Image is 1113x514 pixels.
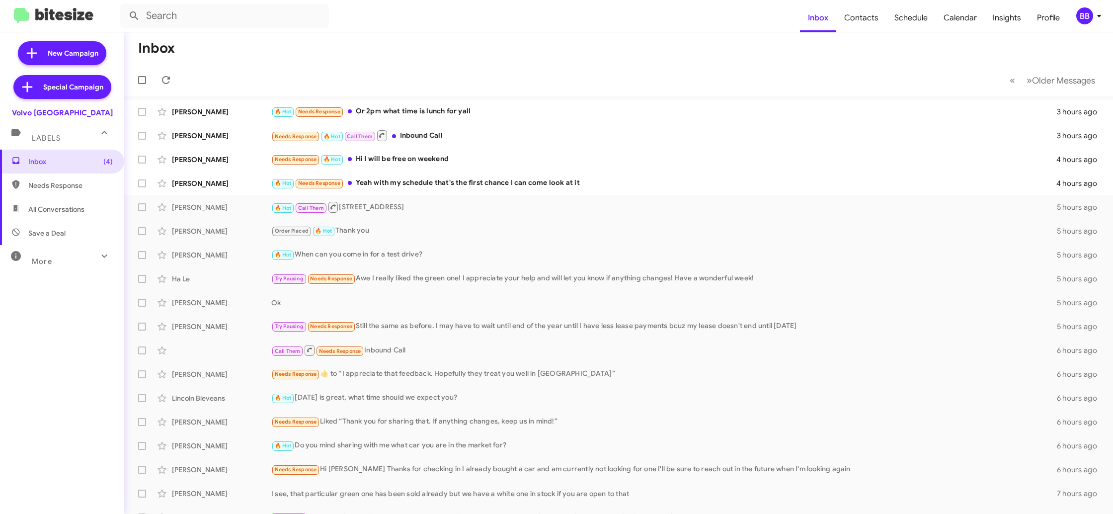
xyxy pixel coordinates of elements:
[12,108,113,118] div: Volvo [GEOGRAPHIC_DATA]
[271,225,1055,237] div: Thank you
[172,369,271,379] div: [PERSON_NAME]
[172,465,271,475] div: [PERSON_NAME]
[172,441,271,451] div: [PERSON_NAME]
[1055,489,1105,499] div: 7 hours ago
[271,368,1055,380] div: ​👍​ to “ I appreciate that feedback. Hopefully they treat you well in [GEOGRAPHIC_DATA] ”
[836,3,886,32] a: Contacts
[271,201,1055,213] div: [STREET_ADDRESS]
[1004,70,1021,90] button: Previous
[172,226,271,236] div: [PERSON_NAME]
[275,466,317,473] span: Needs Response
[1055,345,1105,355] div: 6 hours ago
[1029,3,1068,32] a: Profile
[28,180,113,190] span: Needs Response
[271,129,1055,142] div: Inbound Call
[1055,441,1105,451] div: 6 hours ago
[1055,202,1105,212] div: 5 hours ago
[275,348,301,354] span: Call Them
[347,133,373,140] span: Call Them
[1010,74,1015,86] span: «
[48,48,98,58] span: New Campaign
[275,205,292,211] span: 🔥 Hot
[275,419,317,425] span: Needs Response
[172,250,271,260] div: [PERSON_NAME]
[1055,178,1105,188] div: 4 hours ago
[298,108,340,115] span: Needs Response
[275,442,292,449] span: 🔥 Hot
[1055,107,1105,117] div: 3 hours ago
[13,75,111,99] a: Special Campaign
[18,41,106,65] a: New Campaign
[310,323,352,330] span: Needs Response
[1027,74,1032,86] span: »
[271,154,1055,165] div: Hi I will be free on weekend
[275,323,304,330] span: Try Pausing
[1055,250,1105,260] div: 5 hours ago
[28,157,113,167] span: Inbox
[271,464,1055,475] div: Hi [PERSON_NAME] Thanks for checking in I already bought a car and am currently not looking for o...
[271,177,1055,189] div: Yeah with my schedule that's the first chance I can come look at it
[271,440,1055,451] div: Do you mind sharing with me what car you are in the market for?
[275,228,309,234] span: Order Placed
[138,40,175,56] h1: Inbox
[1032,75,1095,86] span: Older Messages
[271,298,1055,308] div: Ok
[28,228,66,238] span: Save a Deal
[271,106,1055,117] div: Or 2pm what time is lunch for yall
[172,322,271,332] div: [PERSON_NAME]
[310,275,352,282] span: Needs Response
[886,3,936,32] a: Schedule
[1068,7,1102,24] button: BB
[1055,131,1105,141] div: 3 hours ago
[271,392,1055,404] div: [DATE] is great, what time should we expect you?
[32,257,52,266] span: More
[298,180,340,186] span: Needs Response
[172,155,271,165] div: [PERSON_NAME]
[43,82,103,92] span: Special Campaign
[271,321,1055,332] div: Still the same as before. I may have to wait until end of the year until I have less lease paymen...
[1076,7,1093,24] div: BB
[275,252,292,258] span: 🔥 Hot
[172,202,271,212] div: [PERSON_NAME]
[275,156,317,163] span: Needs Response
[1055,417,1105,427] div: 6 hours ago
[28,204,84,214] span: All Conversations
[1055,322,1105,332] div: 5 hours ago
[1055,274,1105,284] div: 5 hours ago
[319,348,361,354] span: Needs Response
[1055,369,1105,379] div: 6 hours ago
[103,157,113,167] span: (4)
[271,344,1055,356] div: Inbound Call
[1055,465,1105,475] div: 6 hours ago
[271,273,1055,284] div: Awe I really liked the green one! I appreciate your help and will let you know if anything change...
[1004,70,1101,90] nav: Page navigation example
[936,3,985,32] a: Calendar
[172,489,271,499] div: [PERSON_NAME]
[1055,393,1105,403] div: 6 hours ago
[172,178,271,188] div: [PERSON_NAME]
[120,4,329,28] input: Search
[172,417,271,427] div: [PERSON_NAME]
[275,395,292,401] span: 🔥 Hot
[323,156,340,163] span: 🔥 Hot
[275,133,317,140] span: Needs Response
[172,131,271,141] div: [PERSON_NAME]
[315,228,332,234] span: 🔥 Hot
[985,3,1029,32] a: Insights
[275,108,292,115] span: 🔥 Hot
[172,393,271,403] div: Lincoln Bleveans
[172,274,271,284] div: Ha Le
[1055,226,1105,236] div: 5 hours ago
[32,134,61,143] span: Labels
[172,298,271,308] div: [PERSON_NAME]
[271,489,1055,499] div: I see, that particular green one has been sold already but we have a white one in stock if you ar...
[800,3,836,32] a: Inbox
[323,133,340,140] span: 🔥 Hot
[1021,70,1101,90] button: Next
[275,180,292,186] span: 🔥 Hot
